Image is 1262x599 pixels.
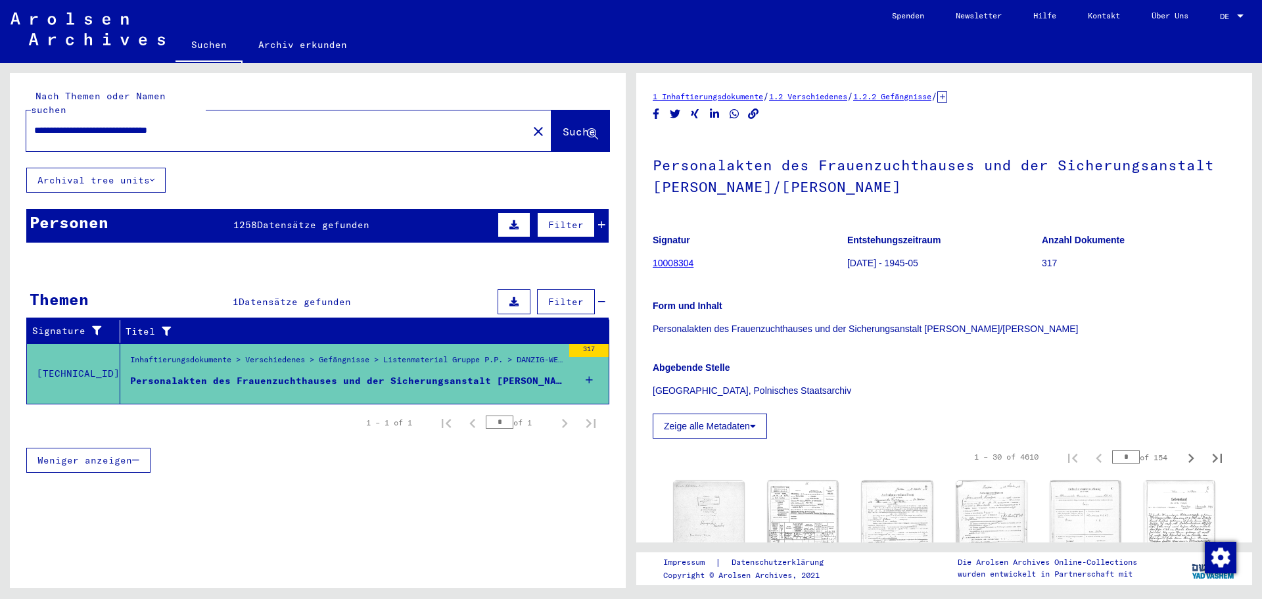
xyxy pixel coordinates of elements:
[1189,552,1238,585] img: yv_logo.png
[551,110,609,151] button: Suche
[1112,451,1178,464] div: of 154
[233,219,257,231] span: 1258
[1220,12,1234,21] span: DE
[569,344,609,357] div: 317
[688,106,702,122] button: Share on Xing
[37,454,132,466] span: Weniger anzeigen
[721,556,839,569] a: Datenschutzerklärung
[958,568,1137,580] p: wurden entwickelt in Partnerschaft mit
[653,414,767,439] button: Zeige alle Metadaten
[769,91,847,101] a: 1.2 Verschiedenes
[1204,541,1236,573] div: Zustimmung ändern
[433,410,459,436] button: First page
[548,296,584,308] span: Filter
[747,106,760,122] button: Copy link
[26,168,166,193] button: Archival tree units
[1178,444,1204,470] button: Next page
[1204,444,1230,470] button: Last page
[653,258,693,268] a: 10008304
[30,287,89,311] div: Themen
[1144,481,1215,586] img: 006.jpg
[537,289,595,314] button: Filter
[708,106,722,122] button: Share on LinkedIn
[578,410,604,436] button: Last page
[1086,444,1112,470] button: Previous page
[663,556,715,569] a: Impressum
[663,556,839,569] div: |
[674,481,744,587] img: 001.jpg
[649,106,663,122] button: Share on Facebook
[1042,235,1125,245] b: Anzahl Dokumente
[233,296,239,308] span: 1
[126,321,596,342] div: Titel
[486,416,551,429] div: of 1
[653,91,763,101] a: 1 Inhaftierungsdokumente
[130,374,563,388] div: Personalakten des Frauenzuchthauses und der Sicherungsanstalt [PERSON_NAME]/[PERSON_NAME]
[847,235,941,245] b: Entstehungszeitraum
[175,29,243,63] a: Suchen
[1050,481,1121,586] img: 005.jpg
[847,90,853,102] span: /
[653,300,722,311] b: Form und Inhalt
[130,354,563,372] div: Inhaftierungsdokumente > Verschiedenes > Gefängnisse > Listenmaterial Gruppe P.P. > DANZIG-WESTRP...
[257,219,369,231] span: Datensätze gefunden
[728,106,741,122] button: Share on WhatsApp
[958,556,1137,568] p: Die Arolsen Archives Online-Collections
[31,90,166,116] mat-label: Nach Themen oder Namen suchen
[653,235,690,245] b: Signatur
[663,569,839,581] p: Copyright © Arolsen Archives, 2021
[548,219,584,231] span: Filter
[30,210,108,234] div: Personen
[551,410,578,436] button: Next page
[653,384,1236,398] p: [GEOGRAPHIC_DATA], Polnisches Staatsarchiv
[956,481,1027,582] img: 004.jpg
[763,90,769,102] span: /
[126,325,583,339] div: Titel
[1042,256,1236,270] p: 317
[27,343,120,404] td: [TECHNICAL_ID]
[11,12,165,45] img: Arolsen_neg.svg
[563,125,596,138] span: Suche
[525,118,551,144] button: Clear
[32,321,123,342] div: Signature
[931,90,937,102] span: /
[862,481,932,589] img: 003.jpg
[243,29,363,60] a: Archiv erkunden
[768,481,838,587] img: 002.jpg
[239,296,351,308] span: Datensätze gefunden
[1205,542,1236,573] img: Zustimmung ändern
[847,256,1041,270] p: [DATE] - 1945-05
[26,448,151,473] button: Weniger anzeigen
[530,124,546,139] mat-icon: close
[974,451,1039,463] div: 1 – 30 of 4610
[653,362,730,373] b: Abgebende Stelle
[668,106,682,122] button: Share on Twitter
[459,410,486,436] button: Previous page
[1060,444,1086,470] button: First page
[653,322,1236,336] p: Personalakten des Frauenzuchthauses und der Sicherungsanstalt [PERSON_NAME]/[PERSON_NAME]
[537,212,595,237] button: Filter
[853,91,931,101] a: 1.2.2 Gefängnisse
[366,417,412,429] div: 1 – 1 of 1
[653,135,1236,214] h1: Personalakten des Frauenzuchthauses und der Sicherungsanstalt [PERSON_NAME]/[PERSON_NAME]
[32,324,110,338] div: Signature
